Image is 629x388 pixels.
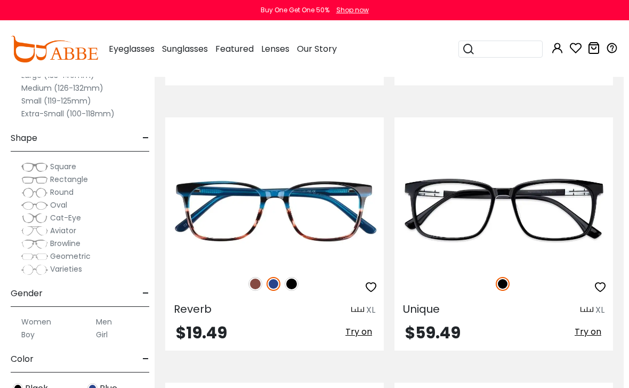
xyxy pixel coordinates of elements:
span: Rectangle [50,174,88,185]
span: Browline [50,238,80,249]
span: Geometric [50,251,91,262]
span: Try on [345,326,372,338]
img: Rectangle.png [21,175,48,185]
span: Reverb [174,302,212,316]
span: - [142,346,149,372]
img: size ruler [580,306,593,314]
img: Aviator.png [21,226,48,236]
img: Browline.png [21,239,48,249]
span: Our Story [297,43,337,55]
a: Shop now [331,5,369,14]
img: Black Unique - Combination ,Universal Bridge Fit [394,156,613,265]
label: Extra-Small (100-118mm) [21,107,115,120]
span: $59.49 [405,321,461,344]
span: Square [50,161,76,172]
label: Medium (126-132mm) [21,82,103,94]
span: Lenses [261,43,289,55]
span: $19.49 [176,321,227,344]
div: Buy One Get One 50% [261,5,329,15]
span: Color [11,346,34,372]
span: Sunglasses [162,43,208,55]
div: XL [595,304,604,316]
span: Aviator [50,225,76,236]
span: Oval [50,200,67,210]
span: Cat-Eye [50,212,81,223]
img: Geometric.png [21,251,48,262]
label: Boy [21,328,35,341]
img: Black [285,277,299,291]
img: Cat-Eye.png [21,213,48,224]
div: Shop now [336,5,369,15]
img: Blue [267,277,280,291]
span: - [142,281,149,306]
span: Unique [403,302,440,316]
label: Small (119-125mm) [21,94,91,107]
button: Try on [571,325,604,339]
img: Varieties.png [21,264,48,275]
div: XL [366,304,375,316]
span: Round [50,187,74,197]
span: Eyeglasses [109,43,155,55]
span: - [142,125,149,151]
span: Gender [11,281,43,306]
img: Brown [248,277,262,291]
span: Shape [11,125,37,151]
img: Round.png [21,187,48,198]
span: Try on [575,326,601,338]
img: Oval.png [21,200,48,211]
label: Girl [96,328,108,341]
img: Square.png [21,162,48,172]
span: Featured [215,43,254,55]
label: Men [96,315,112,328]
button: Try on [342,325,375,339]
img: abbeglasses.com [11,36,98,62]
img: Black [496,277,510,291]
img: Blue Reverb - Acetate ,Universal Bridge Fit [165,156,384,265]
label: Women [21,315,51,328]
img: size ruler [351,306,364,314]
span: Varieties [50,264,82,274]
